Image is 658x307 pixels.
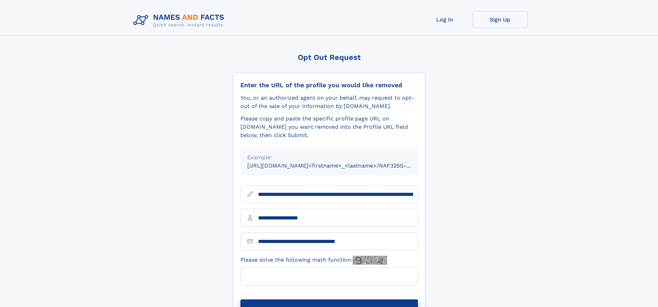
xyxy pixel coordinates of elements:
[131,11,230,30] img: Logo Names and Facts
[240,256,387,265] label: Please solve the following math function:
[247,162,431,169] small: [URL][DOMAIN_NAME]<firstname>_<lastname>/NAF325G-xxxxxxxx
[240,94,418,110] div: You, or an authorized agent on your behalf, may request to opt-out of the sale of your informatio...
[240,115,418,139] div: Please copy and paste the specific profile page URL on [DOMAIN_NAME] you want removed into the Pr...
[240,81,418,89] div: Enter the URL of the profile you would like removed
[233,53,425,62] div: Opt Out Request
[417,11,473,28] a: Log In
[473,11,528,28] a: Sign Up
[247,153,411,162] div: Example:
